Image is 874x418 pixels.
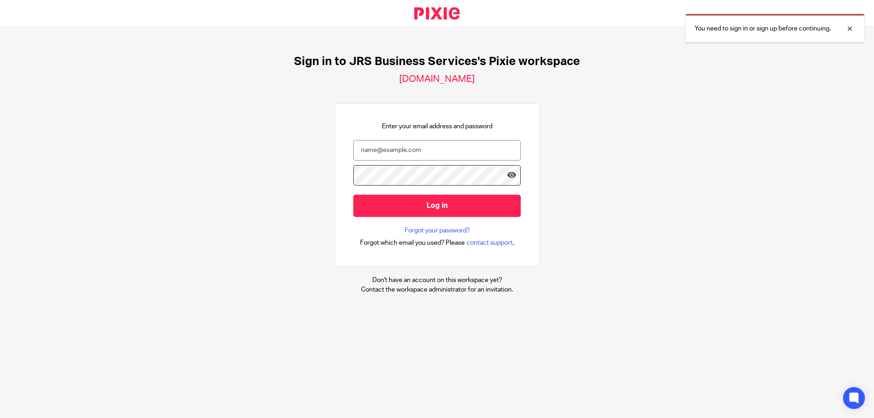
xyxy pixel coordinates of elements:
input: Log in [353,195,521,217]
h2: [DOMAIN_NAME] [399,73,475,85]
p: You need to sign in or sign up before continuing. [695,24,831,33]
span: Forgot which email you used? Please [360,238,465,247]
a: Forgot your password? [405,226,470,235]
div: . [360,237,514,248]
input: name@example.com [353,140,521,161]
span: contact support [467,238,513,247]
p: Don't have an account on this workspace yet? [361,276,513,285]
p: Enter your email address and password [382,122,493,131]
h1: Sign in to JRS Business Services's Pixie workspace [294,55,580,69]
p: Contact the workspace administrator for an invitation. [361,285,513,294]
